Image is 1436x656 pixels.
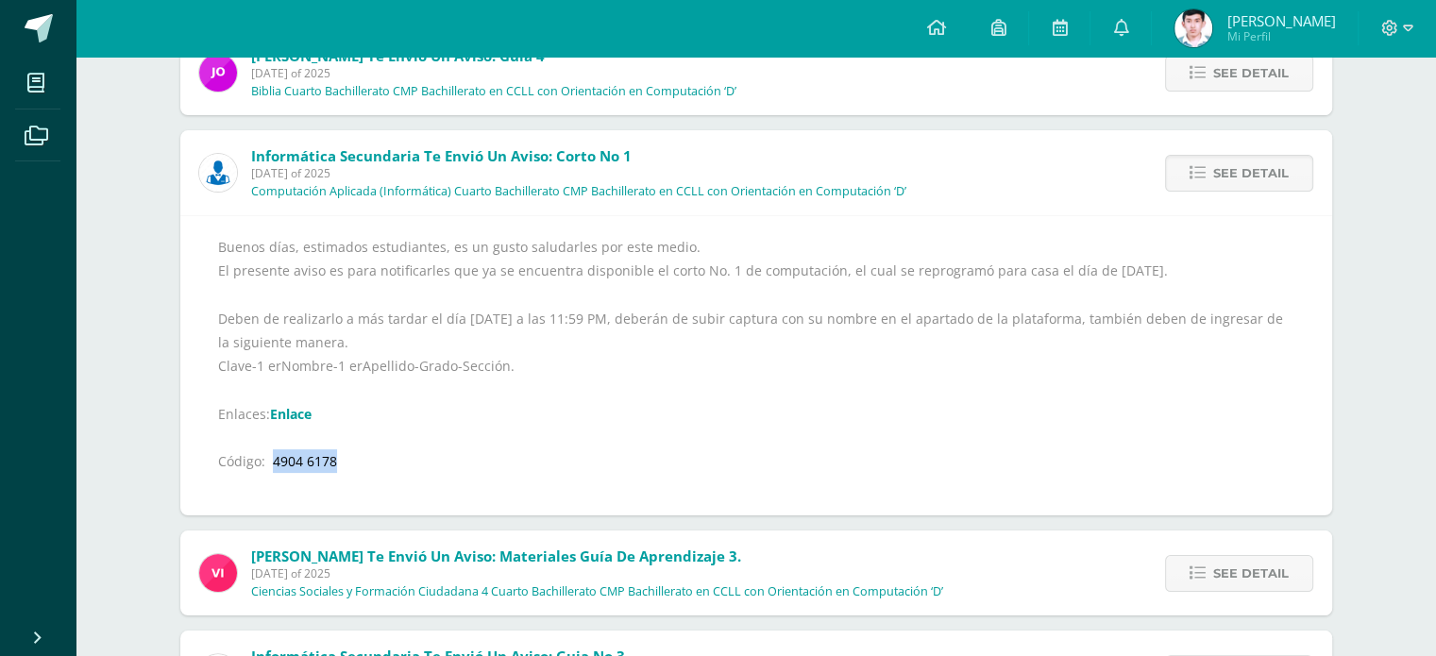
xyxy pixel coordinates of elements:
img: bd6d0aa147d20350c4821b7c643124fa.png [199,554,237,592]
img: 6ed6846fa57649245178fca9fc9a58dd.png [199,154,237,192]
span: See detail [1213,56,1289,91]
span: See detail [1213,556,1289,591]
a: Enlace [270,405,312,423]
img: 6614adf7432e56e5c9e182f11abb21f1.png [199,54,237,92]
span: Informática Secundaria te envió un aviso: Corto No 1 [251,146,632,165]
span: Mi Perfil [1226,28,1335,44]
div: Buenos días, estimados estudiantes, es un gusto saludarles por este medio. El presente aviso es p... [218,235,1294,496]
span: [PERSON_NAME] [1226,11,1335,30]
p: Computación Aplicada (Informática) Cuarto Bachillerato CMP Bachillerato en CCLL con Orientación e... [251,184,906,199]
span: [DATE] of 2025 [251,565,943,581]
p: Biblia Cuarto Bachillerato CMP Bachillerato en CCLL con Orientación en Computación ‘D’ [251,84,736,99]
p: Ciencias Sociales y Formación Ciudadana 4 Cuarto Bachillerato CMP Bachillerato en CCLL con Orient... [251,584,943,599]
span: [DATE] of 2025 [251,165,906,181]
span: [DATE] of 2025 [251,65,736,81]
img: d23276a0ba99e3d2770d4f3bb7441573.png [1174,9,1212,47]
span: See detail [1213,156,1289,191]
span: [PERSON_NAME] te envió un aviso: Materiales Guía de aprendizaje 3. [251,547,741,565]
